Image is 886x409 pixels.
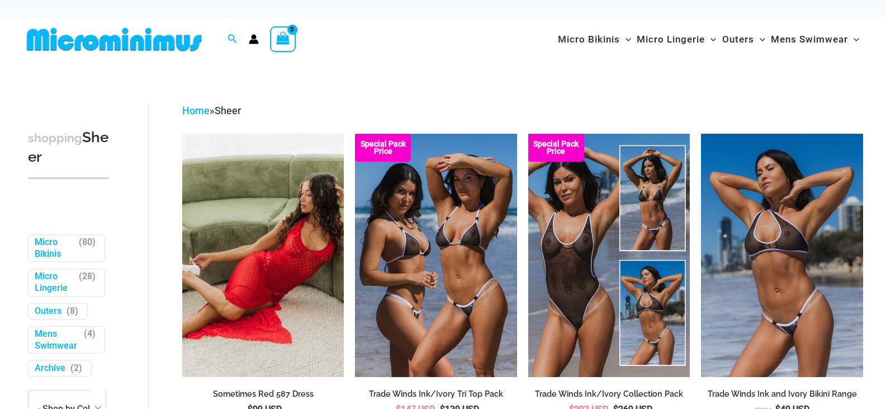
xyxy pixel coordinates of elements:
[249,34,259,44] a: Account icon link
[182,134,344,377] img: Sometimes Red 587 Dress 10
[701,134,863,377] img: Tradewinds Ink and Ivory 384 Halter 453 Micro 02
[70,305,75,316] span: 8
[355,389,517,403] a: Trade Winds Ink/Ivory Tri Top Pack
[82,271,92,281] span: 28
[79,237,96,260] span: ( )
[182,134,344,377] a: Sometimes Red 587 Dress 10Sometimes Red 587 Dress 09Sometimes Red 587 Dress 09
[182,389,344,399] h2: Sometimes Red 587 Dress
[701,389,863,399] h2: Trade Winds Ink and Ivory Bikini Range
[35,363,65,374] a: Archive
[35,271,74,294] a: Micro Lingerie
[355,134,517,377] a: Top Bum Pack Top Bum Pack bTop Bum Pack b
[355,134,517,377] img: Top Bum Pack
[558,25,620,54] span: Micro Bikinis
[82,237,92,247] span: 80
[270,26,296,52] a: View Shopping Cart, empty
[28,131,82,145] span: shopping
[67,305,78,317] span: ( )
[28,128,109,167] h3: Sheer
[754,25,765,54] span: Menu Toggle
[528,134,690,377] img: Collection Pack
[528,134,690,377] a: Collection Pack Collection Pack b (1)Collection Pack b (1)
[701,389,863,403] a: Trade Winds Ink and Ivory Bikini Range
[768,22,862,57] a: Mens SwimwearMenu ToggleMenu Toggle
[637,25,705,54] span: Micro Lingerie
[182,389,344,403] a: Sometimes Red 587 Dress
[182,105,210,116] a: Home
[620,25,631,54] span: Menu Toggle
[215,105,241,116] span: Sheer
[528,389,690,403] a: Trade Winds Ink/Ivory Collection Pack
[634,22,719,57] a: Micro LingerieMenu ToggleMenu Toggle
[35,305,61,317] a: Outers
[528,389,690,399] h2: Trade Winds Ink/Ivory Collection Pack
[182,105,241,116] span: »
[553,21,864,58] nav: Site Navigation
[528,140,584,155] b: Special Pack Price
[87,328,92,339] span: 4
[35,328,79,352] a: Mens Swimwear
[771,25,848,54] span: Mens Swimwear
[35,237,74,260] a: Micro Bikinis
[74,363,79,373] span: 2
[22,27,206,52] img: MM SHOP LOGO FLAT
[228,32,238,46] a: Search icon link
[705,25,716,54] span: Menu Toggle
[701,134,863,377] a: Tradewinds Ink and Ivory 384 Halter 453 Micro 02Tradewinds Ink and Ivory 384 Halter 453 Micro 01T...
[719,22,768,57] a: OutersMenu ToggleMenu Toggle
[355,140,411,155] b: Special Pack Price
[79,271,96,294] span: ( )
[84,328,96,352] span: ( )
[722,25,754,54] span: Outers
[555,22,634,57] a: Micro BikinisMenu ToggleMenu Toggle
[848,25,859,54] span: Menu Toggle
[70,363,82,374] span: ( )
[355,389,517,399] h2: Trade Winds Ink/Ivory Tri Top Pack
